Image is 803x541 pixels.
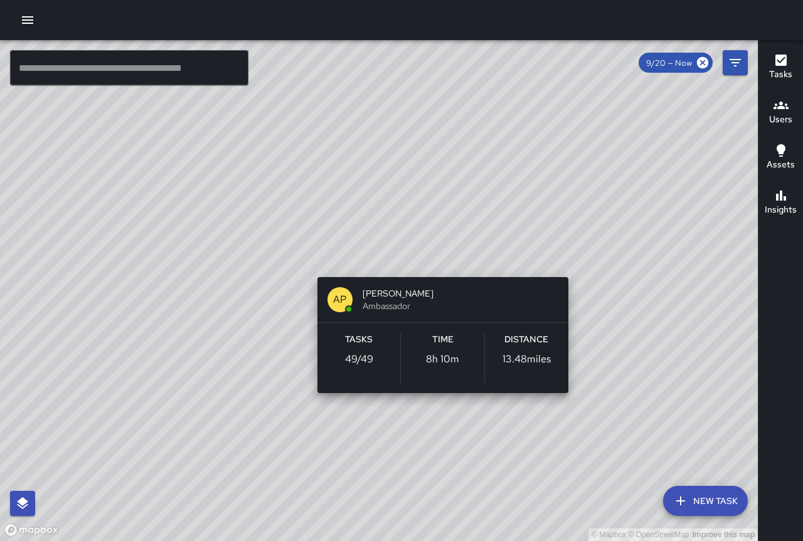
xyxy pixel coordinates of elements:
[345,333,373,347] h6: Tasks
[758,181,803,226] button: Insights
[767,158,795,172] h6: Assets
[317,277,568,393] button: AP[PERSON_NAME]AmbassadorTasks49/49Time8h 10mDistance13.48miles
[663,486,748,516] button: New Task
[426,352,459,367] p: 8h 10m
[363,300,558,312] span: Ambassador
[758,45,803,90] button: Tasks
[758,90,803,135] button: Users
[769,68,792,81] h6: Tasks
[333,292,346,307] p: AP
[363,287,558,300] span: [PERSON_NAME]
[504,333,548,347] h6: Distance
[503,352,551,367] p: 13.48 miles
[723,50,748,75] button: Filters
[769,113,792,127] h6: Users
[758,135,803,181] button: Assets
[639,53,713,73] div: 9/20 — Now
[345,352,373,367] p: 49 / 49
[639,58,699,68] span: 9/20 — Now
[765,203,797,217] h6: Insights
[432,333,454,347] h6: Time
